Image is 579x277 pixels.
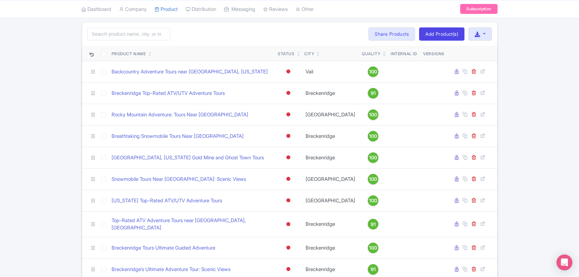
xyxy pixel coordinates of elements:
a: 100 [362,174,384,184]
div: Inactive [285,88,292,98]
div: Inactive [285,264,292,274]
span: 91 [371,266,376,273]
a: [US_STATE] Top-Rated ATV/UTV Adventure Tours [112,197,222,205]
div: Inactive [285,131,292,141]
td: Breckenridge [302,82,359,104]
td: Vail [302,61,359,82]
span: 91 [371,90,376,97]
a: Breathtaking Snowmobile Tours Near [GEOGRAPHIC_DATA] [112,133,244,140]
a: Snowmobile Tours Near [GEOGRAPHIC_DATA]: Scenic Views [112,176,246,183]
a: Top-Rated ATV Adventure Tours near [GEOGRAPHIC_DATA], [GEOGRAPHIC_DATA] [112,217,273,232]
div: Quality [362,51,380,57]
td: Breckenridge [302,125,359,147]
td: [GEOGRAPHIC_DATA] [302,190,359,211]
a: Subscription [460,4,497,14]
td: Breckenridge [302,147,359,168]
div: Inactive [285,110,292,119]
a: Share Products [368,27,415,41]
span: 100 [369,244,377,252]
div: Product Name [112,51,146,57]
div: Open Intercom Messenger [556,255,572,270]
div: Inactive [285,196,292,205]
span: 91 [371,221,376,228]
span: 100 [369,68,377,75]
a: 91 [362,88,384,99]
td: [GEOGRAPHIC_DATA] [302,104,359,125]
a: [GEOGRAPHIC_DATA], [US_STATE] Gold Mine and Ghost Town Tours [112,154,264,162]
div: Inactive [285,219,292,229]
div: Inactive [285,243,292,253]
span: 100 [369,197,377,204]
td: [GEOGRAPHIC_DATA] [302,168,359,190]
a: 100 [362,152,384,163]
a: 100 [362,243,384,253]
a: Add Product(s) [419,27,464,41]
div: Inactive [285,67,292,76]
a: 100 [362,109,384,120]
div: City [304,51,314,57]
span: 100 [369,111,377,118]
a: 100 [362,131,384,141]
td: Breckenridge [302,211,359,237]
th: Internal ID [387,46,421,61]
a: Rocky Mountain Adventure: Tours Near [GEOGRAPHIC_DATA] [112,111,249,119]
a: Backcountry Adventure Tours near [GEOGRAPHIC_DATA], [US_STATE] [112,68,268,76]
a: 100 [362,66,384,77]
input: Search product name, city, or interal id [87,28,170,40]
th: Versions [420,46,447,61]
span: 100 [369,154,377,161]
a: 91 [362,264,384,275]
div: Inactive [285,174,292,184]
div: Status [278,51,295,57]
div: Inactive [285,153,292,162]
a: 91 [362,219,384,229]
a: Breckenridge’s Ultimate Adventure Tour: Scenic Views [112,266,231,273]
span: 100 [369,133,377,140]
td: Breckenridge [302,237,359,258]
span: 100 [369,176,377,183]
a: Breckenridge Tours Ultimate Guided Adventure [112,244,216,252]
a: Breckenridge Top-Rated ATV/UTV Adventure Tours [112,90,225,97]
a: 100 [362,195,384,206]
